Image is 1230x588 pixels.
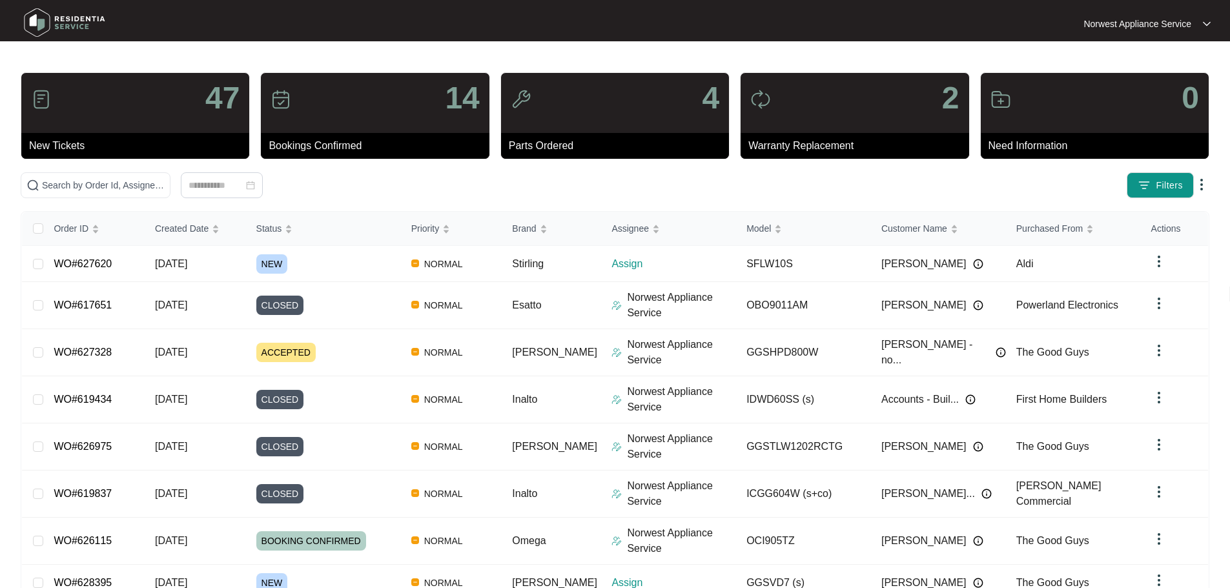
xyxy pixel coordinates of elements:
span: NEW [256,254,288,274]
span: Customer Name [881,221,947,236]
img: dropdown arrow [1151,296,1167,311]
p: Norwest Appliance Service [627,478,736,509]
img: Vercel Logo [411,395,419,403]
p: New Tickets [29,138,249,154]
img: Vercel Logo [411,301,419,309]
img: dropdown arrow [1203,21,1211,27]
img: dropdown arrow [1151,573,1167,588]
span: NORMAL [419,298,468,313]
img: Info icon [973,578,983,588]
p: Norwest Appliance Service [627,431,736,462]
span: CLOSED [256,296,304,315]
span: NORMAL [419,256,468,272]
img: icon [31,89,52,110]
span: NORMAL [419,392,468,407]
p: 14 [445,83,479,114]
span: Status [256,221,282,236]
img: dropdown arrow [1151,437,1167,452]
a: WO#628395 [54,577,112,588]
p: Warranty Replacement [748,138,969,154]
span: Accounts - Buil... [881,392,959,407]
img: Vercel Logo [411,536,419,544]
span: [DATE] [155,347,187,358]
td: GGSTLW1202RCTG [736,423,871,471]
p: 0 [1182,83,1199,114]
span: Assignee [611,221,649,236]
span: [DATE] [155,299,187,310]
img: Info icon [973,300,983,310]
span: [PERSON_NAME] [512,577,597,588]
img: Assigner Icon [611,300,622,310]
p: 2 [942,83,959,114]
img: Info icon [996,347,1006,358]
span: [DATE] [155,577,187,588]
img: filter icon [1138,179,1151,192]
span: CLOSED [256,484,304,503]
a: WO#626115 [54,535,112,546]
span: The Good Guys [1016,535,1089,546]
span: [DATE] [155,394,187,405]
a: WO#619837 [54,488,112,499]
span: Purchased From [1016,221,1083,236]
p: Norwest Appliance Service [1083,17,1191,30]
img: icon [990,89,1011,110]
img: search-icon [26,179,39,192]
span: Esatto [512,299,541,310]
a: WO#627328 [54,347,112,358]
img: dropdown arrow [1151,484,1167,500]
th: Model [736,212,871,246]
span: Inalto [512,488,537,499]
button: filter iconFilters [1127,172,1194,198]
img: Assigner Icon [611,394,622,405]
img: Vercel Logo [411,259,419,267]
p: Norwest Appliance Service [627,384,736,415]
p: Bookings Confirmed [269,138,489,154]
span: First Home Builders [1016,394,1107,405]
img: icon [750,89,771,110]
td: SFLW10S [736,246,871,282]
span: Filters [1156,179,1183,192]
th: Brand [502,212,601,246]
span: Aldi [1016,258,1034,269]
span: Stirling [512,258,544,269]
img: dropdown arrow [1151,343,1167,358]
span: [PERSON_NAME] - no... [881,337,989,368]
td: ICGG604W (s+co) [736,471,871,518]
th: Status [246,212,401,246]
span: CLOSED [256,390,304,409]
img: Vercel Logo [411,578,419,586]
img: dropdown arrow [1151,531,1167,547]
span: Powerland Electronics [1016,299,1118,310]
span: CLOSED [256,437,304,456]
span: The Good Guys [1016,441,1089,452]
th: Created Date [145,212,246,246]
span: Created Date [155,221,209,236]
span: The Good Guys [1016,577,1089,588]
span: Order ID [54,221,88,236]
span: [PERSON_NAME] [512,347,597,358]
p: 47 [205,83,240,114]
img: dropdown arrow [1194,177,1209,192]
span: NORMAL [419,533,468,549]
p: Norwest Appliance Service [627,290,736,321]
td: OCI905TZ [736,518,871,565]
span: NORMAL [419,439,468,454]
span: ACCEPTED [256,343,316,362]
img: Assigner Icon [611,347,622,358]
a: WO#627620 [54,258,112,269]
th: Customer Name [871,212,1006,246]
th: Actions [1141,212,1208,246]
span: Model [746,221,771,236]
img: Vercel Logo [411,442,419,450]
img: dropdown arrow [1151,390,1167,405]
span: BOOKING CONFIRMED [256,531,366,551]
span: [PERSON_NAME] [881,298,967,313]
th: Order ID [43,212,145,246]
img: Assigner Icon [611,441,622,452]
img: Info icon [973,536,983,546]
p: 4 [702,83,719,114]
input: Search by Order Id, Assignee Name, Customer Name, Brand and Model [42,178,165,192]
span: [PERSON_NAME]... [881,486,975,502]
td: IDWD60SS (s) [736,376,871,423]
span: Brand [512,221,536,236]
